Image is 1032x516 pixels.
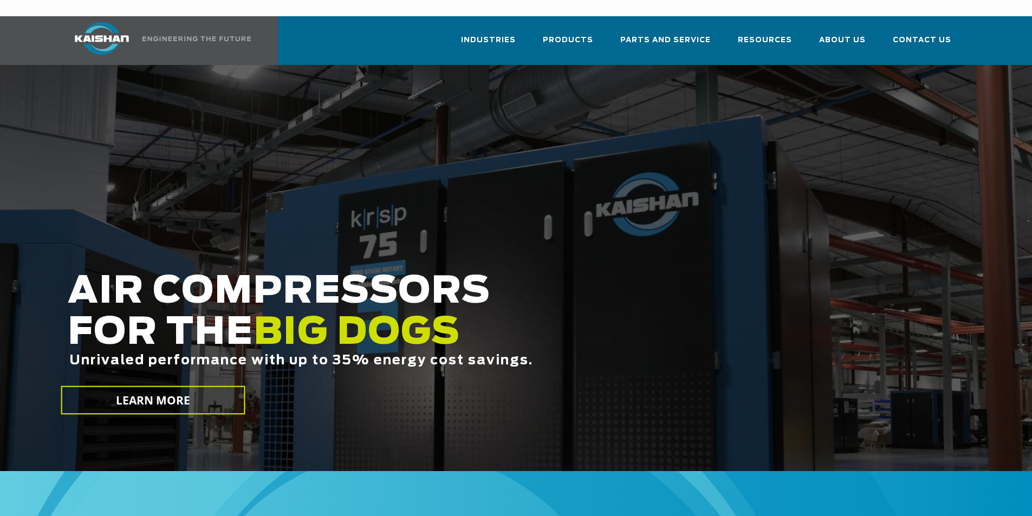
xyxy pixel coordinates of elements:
[819,26,866,63] a: About Us
[61,16,253,65] a: Kaishan USA
[461,34,516,47] span: Industries
[461,26,516,63] a: Industries
[543,26,593,63] a: Products
[69,354,533,367] span: Unrivaled performance with up to 35% energy cost savings.
[819,34,866,47] span: About Us
[61,386,245,415] a: LEARN MORE
[61,22,142,55] img: kaishan logo
[738,34,792,47] span: Resources
[115,393,190,408] span: LEARN MORE
[893,26,951,63] a: Contact Us
[68,271,813,402] h2: AIR COMPRESSORS FOR THE
[543,34,593,47] span: Products
[620,34,711,47] span: Parts and Service
[738,26,792,63] a: Resources
[254,315,460,351] span: BIG DOGS
[142,36,251,41] img: Engineering the future
[620,26,711,63] a: Parts and Service
[893,34,951,47] span: Contact Us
